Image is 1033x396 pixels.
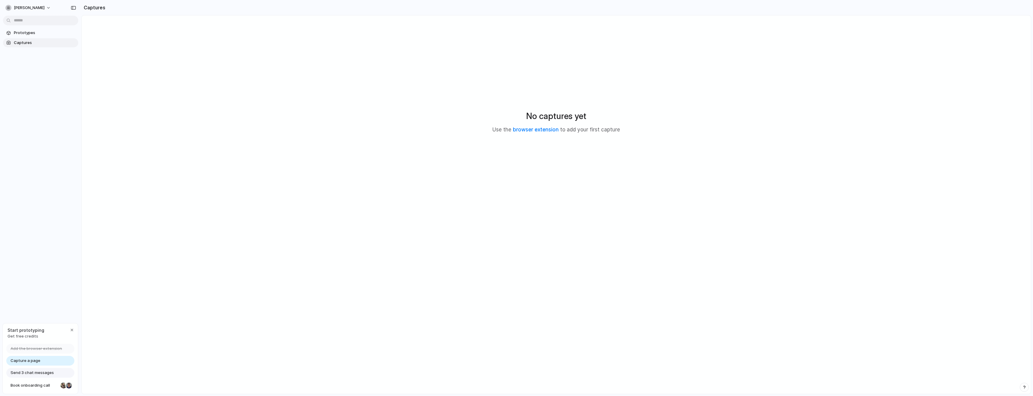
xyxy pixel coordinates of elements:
span: Get free credits [8,333,44,339]
span: Send 3 chat messages [11,370,54,376]
div: Nicole Kubica [60,382,67,389]
p: Use the to add your first capture [492,126,620,134]
span: Add the browser extension [11,346,62,352]
a: Prototypes [3,28,78,37]
a: browser extension [513,127,559,133]
span: [PERSON_NAME] [14,5,45,11]
span: Captures [14,40,76,46]
button: [PERSON_NAME] [3,3,54,13]
div: Christian Iacullo [65,382,73,389]
h2: Captures [81,4,105,11]
span: Book onboarding call [11,382,58,388]
a: Book onboarding call [6,381,74,390]
a: Captures [3,38,78,47]
span: Prototypes [14,30,76,36]
h2: No captures yet [526,110,586,122]
span: Capture a page [11,358,40,364]
span: Start prototyping [8,327,44,333]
